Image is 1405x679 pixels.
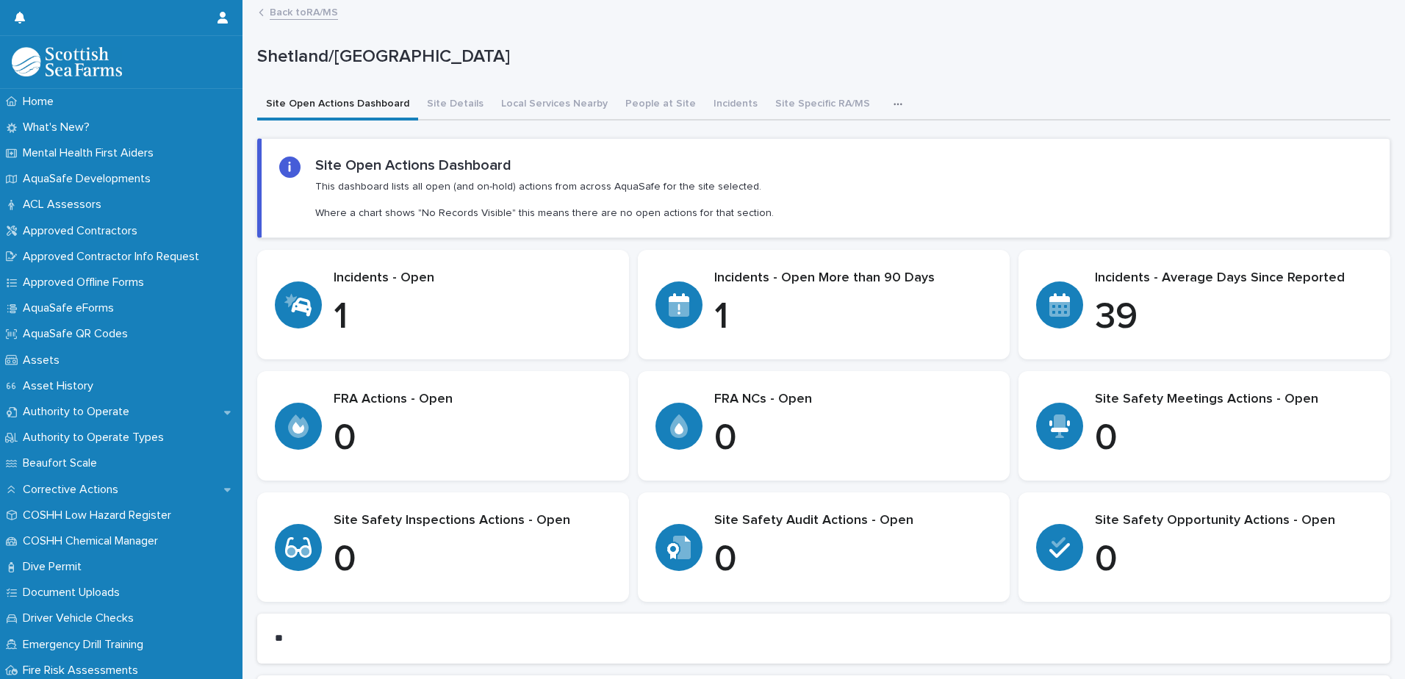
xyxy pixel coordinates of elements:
p: Site Safety Meetings Actions - Open [1095,392,1373,408]
button: Site Details [418,90,492,121]
p: What's New? [17,121,101,134]
button: Site Open Actions Dashboard [257,90,418,121]
p: Authority to Operate Types [17,431,176,445]
p: Corrective Actions [17,483,130,497]
p: This dashboard lists all open (and on-hold) actions from across AquaSafe for the site selected. W... [315,180,774,220]
p: Asset History [17,379,105,393]
img: bPIBxiqnSb2ggTQWdOVV [12,47,122,76]
p: 0 [1095,538,1373,582]
p: Approved Contractor Info Request [17,250,211,264]
p: AquaSafe Developments [17,172,162,186]
p: COSHH Chemical Manager [17,534,170,548]
p: AquaSafe eForms [17,301,126,315]
p: FRA NCs - Open [714,392,992,408]
p: Incidents - Open More than 90 Days [714,270,992,287]
p: Assets [17,353,71,367]
p: FRA Actions - Open [334,392,611,408]
p: Site Safety Inspections Actions - Open [334,513,611,529]
button: People at Site [617,90,705,121]
p: Incidents - Average Days Since Reported [1095,270,1373,287]
p: 0 [714,417,992,461]
p: 0 [714,538,992,582]
p: Document Uploads [17,586,132,600]
p: Approved Contractors [17,224,149,238]
p: 0 [334,538,611,582]
h2: Site Open Actions Dashboard [315,157,511,174]
button: Site Specific RA/MS [766,90,879,121]
p: 1 [334,295,611,339]
p: Site Safety Opportunity Actions - Open [1095,513,1373,529]
button: Incidents [705,90,766,121]
p: Authority to Operate [17,405,141,419]
p: Shetland/[GEOGRAPHIC_DATA] [257,46,1384,68]
p: Dive Permit [17,560,93,574]
p: 0 [334,417,611,461]
p: Site Safety Audit Actions - Open [714,513,992,529]
p: AquaSafe QR Codes [17,327,140,341]
button: Local Services Nearby [492,90,617,121]
p: COSHH Low Hazard Register [17,509,183,522]
p: Fire Risk Assessments [17,664,150,678]
p: Home [17,95,65,109]
a: Back toRA/MS [270,3,338,20]
p: Emergency Drill Training [17,638,155,652]
p: 39 [1095,295,1373,339]
p: 0 [1095,417,1373,461]
p: Incidents - Open [334,270,611,287]
p: Mental Health First Aiders [17,146,165,160]
p: Beaufort Scale [17,456,109,470]
p: Approved Offline Forms [17,276,156,290]
p: 1 [714,295,992,339]
p: Driver Vehicle Checks [17,611,145,625]
p: ACL Assessors [17,198,113,212]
